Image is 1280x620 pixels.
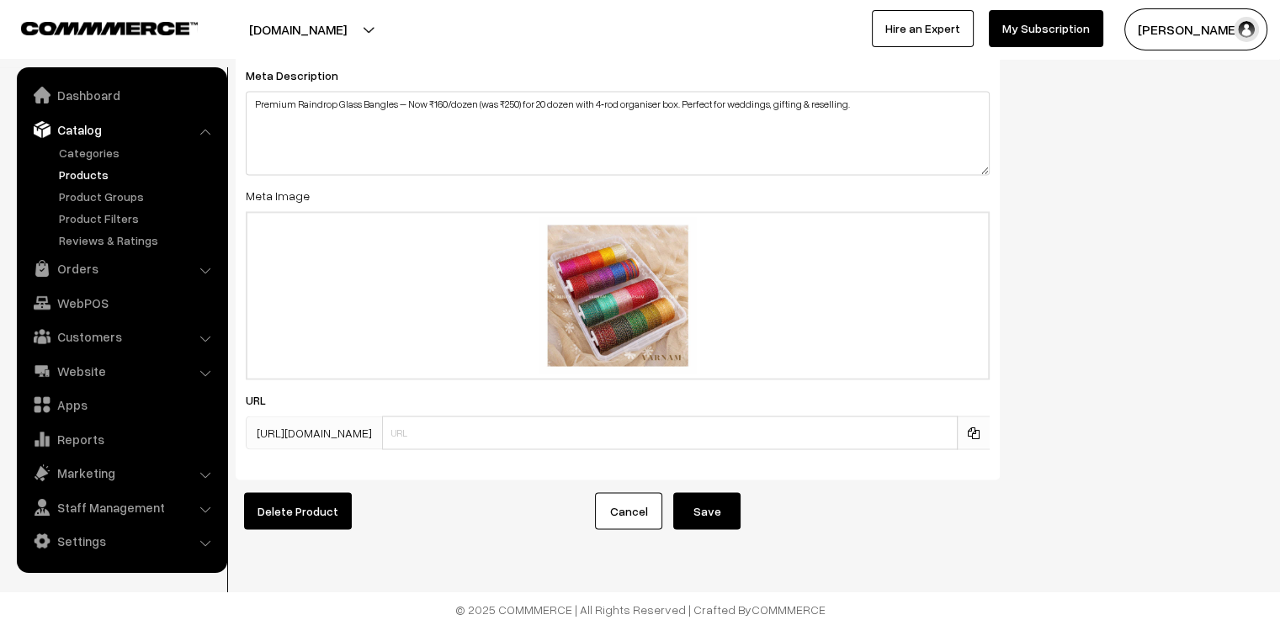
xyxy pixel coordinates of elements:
a: Staff Management [21,492,221,522]
button: [DOMAIN_NAME] [190,8,406,50]
a: WebPOS [21,288,221,318]
span: [URL][DOMAIN_NAME] [246,416,382,449]
a: Product Filters [55,209,221,227]
a: Reviews & Ratings [55,231,221,249]
img: COMMMERCE [21,22,198,34]
label: URL [246,391,286,409]
button: Save [673,492,741,529]
a: Products [55,166,221,183]
a: Customers [21,321,221,352]
a: Product Groups [55,188,221,205]
a: Settings [21,526,221,556]
a: Dashboard [21,80,221,110]
input: URL [382,416,958,449]
a: Orders [21,253,221,284]
a: Cancel [595,492,662,529]
a: Hire an Expert [872,10,974,47]
button: [PERSON_NAME] C [1124,8,1267,50]
textarea: Premium Raindrop Glass Bangles – Now ₹160/dozen (was ₹250) for 20 dozen with 4‑rod organiser box.... [246,91,990,175]
a: COMMMERCE [21,17,168,37]
label: Meta Image [246,187,310,204]
a: Apps [21,389,221,420]
a: Reports [21,424,221,454]
a: Categories [55,144,221,162]
a: Marketing [21,458,221,488]
a: My Subscription [989,10,1103,47]
a: Website [21,356,221,386]
a: Catalog [21,114,221,145]
label: Meta Description [246,66,359,84]
button: Delete Product [244,492,352,529]
img: user [1234,17,1259,42]
a: COMMMERCE [752,601,826,616]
